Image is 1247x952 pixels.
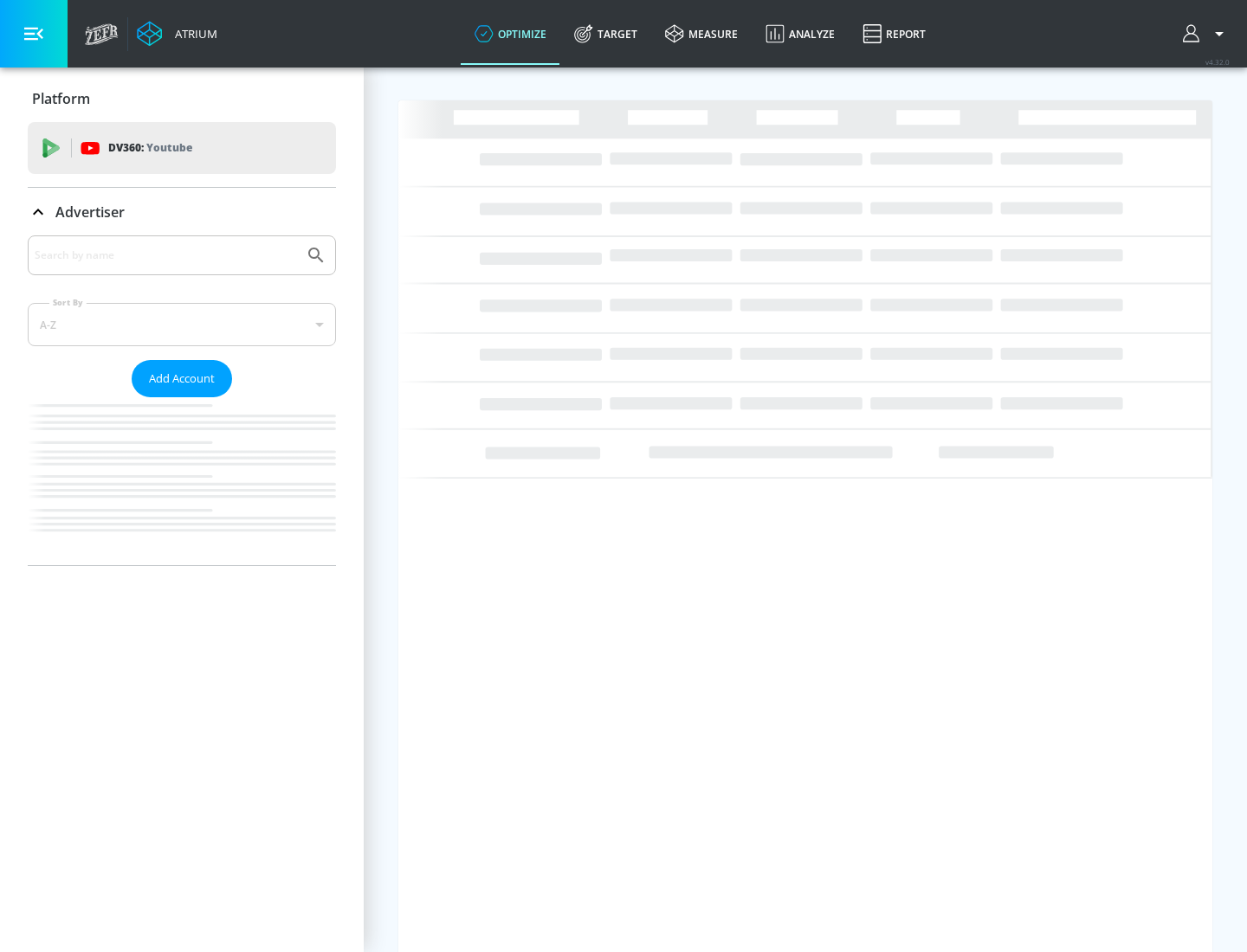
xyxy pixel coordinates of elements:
p: DV360: [108,138,192,158]
p: Youtube [146,138,192,157]
input: Search by name [35,244,297,267]
div: Platform [28,74,336,123]
span: v 4.32.0 [1205,57,1230,67]
a: optimize [461,3,560,65]
div: Advertiser [28,235,336,565]
div: Advertiser [28,188,336,236]
div: A-Z [28,303,336,346]
a: Target [560,3,651,65]
a: Report [849,3,940,65]
button: Add Account [132,360,232,397]
div: DV360: Youtube [28,122,336,174]
div: Atrium [168,26,217,42]
a: Analyze [752,3,849,65]
a: Atrium [137,21,217,47]
span: Add Account [149,369,215,389]
p: Platform [32,89,90,108]
a: measure [651,3,752,65]
label: Sort By [49,297,87,308]
nav: list of Advertiser [28,397,336,565]
p: Advertiser [55,203,125,222]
